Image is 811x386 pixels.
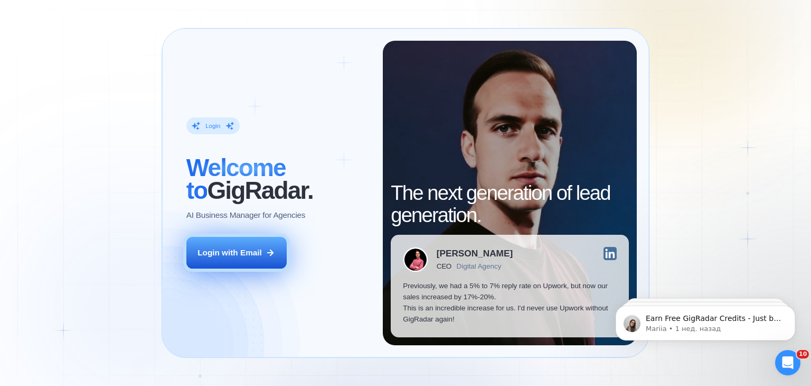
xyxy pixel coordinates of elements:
h2: ‍ GigRadar. [186,157,371,201]
iframe: Intercom notifications сообщение [600,283,811,357]
div: Login [205,122,220,130]
div: Digital Agency [457,262,502,270]
div: [PERSON_NAME] [437,249,513,258]
h2: The next generation of lead generation. [391,182,629,226]
p: Previously, we had a 5% to 7% reply rate on Upwork, but now our sales increased by 17%-20%. This ... [403,280,617,325]
span: 10 [797,350,809,359]
div: Login with Email [197,247,262,258]
div: CEO [437,262,451,270]
span: Welcome to [186,154,286,204]
p: AI Business Manager for Agencies [186,209,305,220]
iframe: Intercom live chat [775,350,800,375]
button: Login with Email [186,237,287,269]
